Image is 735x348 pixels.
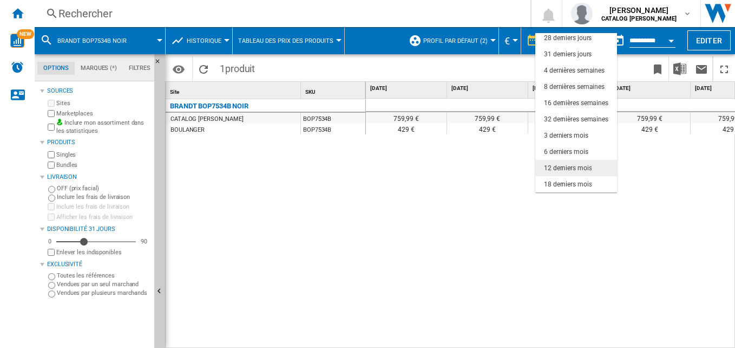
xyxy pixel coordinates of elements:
div: 12 derniers mois [544,164,592,173]
div: 8 dernières semaines [544,82,605,92]
div: 16 dernières semaines [544,99,608,108]
div: 32 dernières semaines [544,115,608,124]
div: 28 derniers jours [544,34,592,43]
div: 18 derniers mois [544,180,592,189]
div: 4 dernières semaines [544,66,605,75]
div: 31 derniers jours [544,50,592,59]
div: 3 derniers mois [544,131,588,140]
div: 6 derniers mois [544,147,588,157]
